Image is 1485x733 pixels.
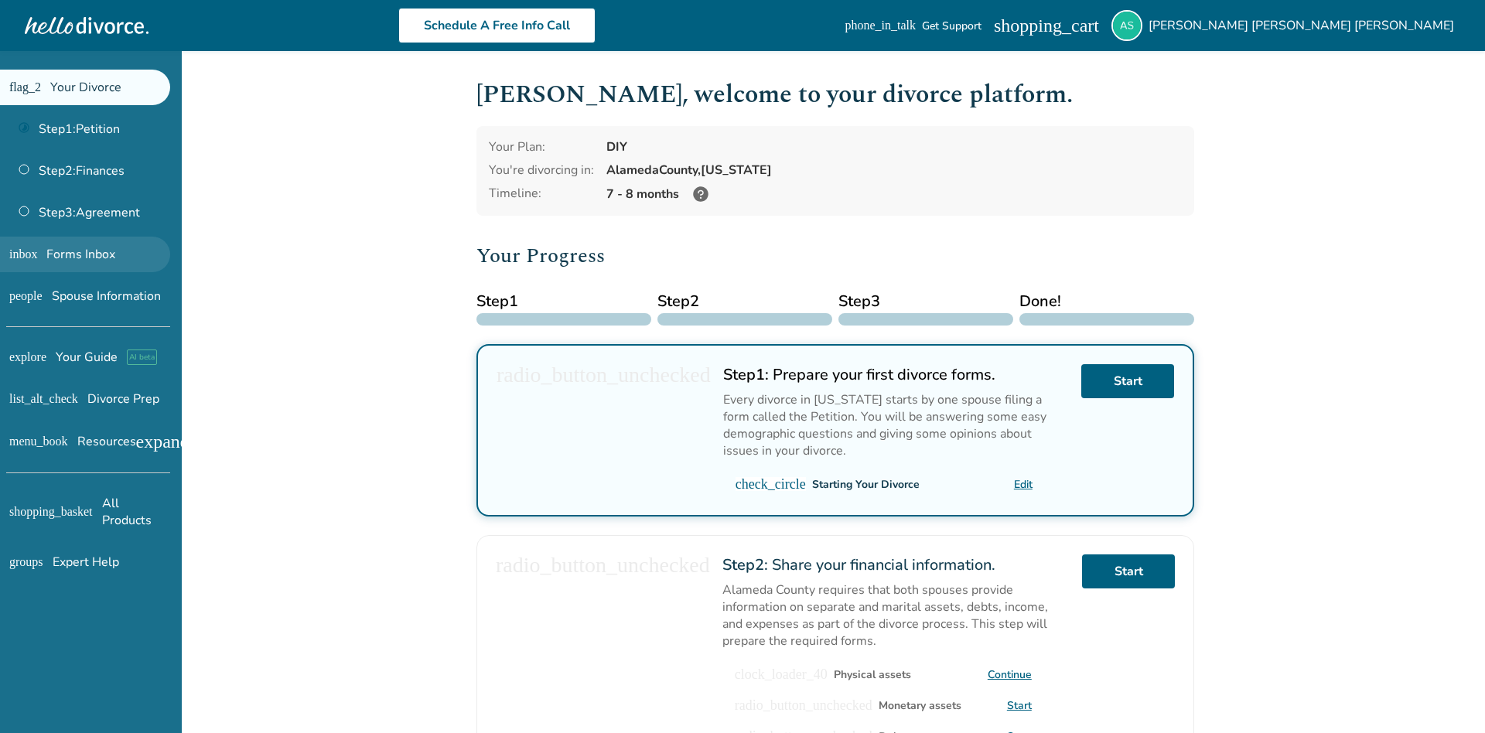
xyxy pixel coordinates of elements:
[1111,10,1142,41] img: amystout310@gmail.com
[542,633,556,647] span: clock_loader_40
[657,290,832,313] span: Step 2
[489,185,594,203] div: Timeline:
[9,539,22,551] span: groups
[1149,17,1460,34] span: [PERSON_NAME] [PERSON_NAME] [PERSON_NAME]
[606,138,1182,155] div: DIY
[142,432,161,451] span: expand_more
[31,246,100,263] span: Forms Inbox
[606,162,1182,179] div: Alameda County, [US_STATE]
[1019,290,1194,313] span: Done!
[476,240,1194,271] h2: Your Progress
[496,537,517,559] span: radio_button_unchecked
[821,460,840,475] a: Edit
[9,497,22,510] span: shopping_basket
[562,664,645,679] div: Monetary assets
[1408,659,1485,733] iframe: Chat Widget
[9,433,90,450] span: Resources
[563,460,671,475] div: Starting Your Divorce
[530,564,1070,615] p: Alameda County requires that both spouses provide information on separate and marital assets, deb...
[1081,364,1174,398] a: Start
[531,391,1069,442] p: Every divorce in [US_STATE] starts by one spouse filing a form called the Petition. You will be a...
[990,19,1002,32] span: phone_in_talk
[476,76,1194,114] h1: [PERSON_NAME] , welcome to your divorce platform.
[814,695,839,710] a: Start
[531,364,576,385] strong: Step 1 :
[562,633,640,648] div: Physical assets
[562,695,592,710] div: Debts
[542,695,556,709] span: radio_button_unchecked
[9,393,22,405] span: list_alt_check
[838,290,1013,313] span: Step 3
[1082,537,1175,571] a: Start
[1080,16,1099,35] span: shopping_cart
[9,351,22,363] span: explore
[543,460,557,474] span: check_circle
[9,248,22,261] span: inbox
[990,19,1068,33] a: phone_in_talkGet Support
[489,162,594,179] div: You're divorcing in:
[606,185,1182,203] div: 7 - 8 months
[530,537,575,558] strong: Step 2 :
[814,664,839,679] a: Start
[471,8,668,43] a: Schedule A Free Info Call
[476,290,651,313] span: Step 1
[9,435,22,448] span: menu_book
[795,633,839,648] a: Continue
[9,81,22,94] span: flag_2
[489,138,594,155] div: Your Plan:
[102,349,132,365] span: AI beta
[530,537,1070,558] h2: Share your financial information.
[9,290,22,302] span: people
[497,364,518,386] span: radio_button_unchecked
[542,664,556,678] span: radio_button_unchecked
[531,364,1069,385] h2: Prepare your first divorce forms.
[1009,19,1068,33] span: Get Support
